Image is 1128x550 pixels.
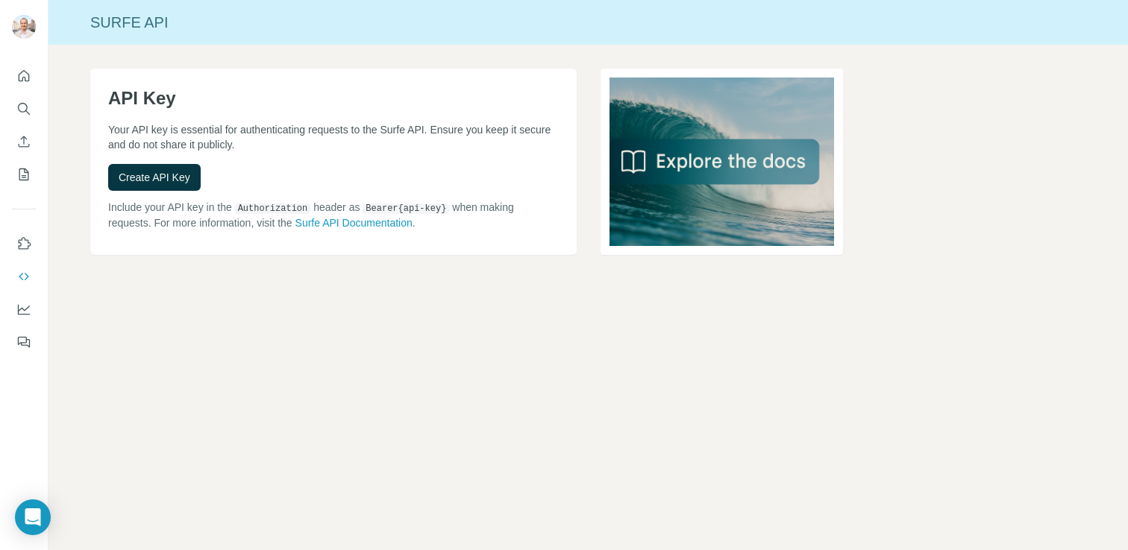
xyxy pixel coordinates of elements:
[15,499,51,535] div: Open Intercom Messenger
[108,200,559,230] p: Include your API key in the header as when making requests. For more information, visit the .
[235,203,311,214] code: Authorization
[48,12,1128,33] div: Surfe API
[12,95,36,122] button: Search
[12,128,36,155] button: Enrich CSV
[363,203,449,214] code: Bearer {api-key}
[119,170,190,185] span: Create API Key
[12,296,36,323] button: Dashboard
[12,329,36,355] button: Feedback
[108,122,559,152] p: Your API key is essential for authenticating requests to the Surfe API. Ensure you keep it secure...
[12,161,36,188] button: My lists
[12,63,36,89] button: Quick start
[108,164,201,191] button: Create API Key
[295,217,413,229] a: Surfe API Documentation
[12,230,36,257] button: Use Surfe on LinkedIn
[12,263,36,290] button: Use Surfe API
[108,86,559,110] h1: API Key
[12,15,36,39] img: Avatar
